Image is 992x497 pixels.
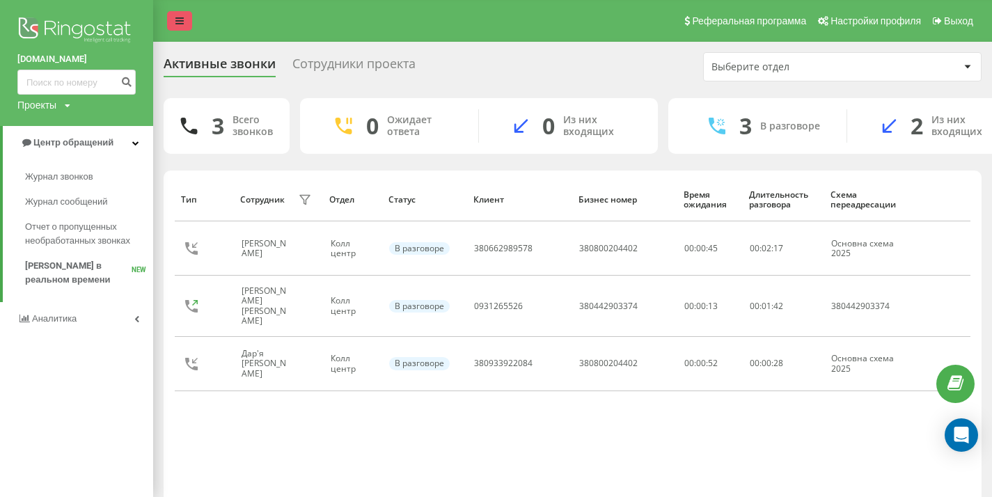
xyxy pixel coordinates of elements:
[17,52,136,66] a: [DOMAIN_NAME]
[25,189,153,214] a: Журнал сообщений
[242,349,295,379] div: Дар'я [PERSON_NAME]
[25,195,107,209] span: Журнал сообщений
[212,113,224,139] div: 3
[25,220,146,248] span: Отчет о пропущенных необработанных звонках
[749,190,817,210] div: Длительность разговора
[387,114,457,138] div: Ожидает ответа
[240,195,285,205] div: Сотрудник
[831,239,904,259] div: Основна схема 2025
[542,113,555,139] div: 0
[831,301,904,311] div: 380442903374
[25,259,132,287] span: [PERSON_NAME] в реальном времени
[945,418,978,452] div: Open Intercom Messenger
[329,195,375,205] div: Отдел
[389,300,450,313] div: В разговоре
[750,358,783,368] div: : :
[474,244,533,253] div: 380662989578
[762,357,771,369] span: 00
[760,120,820,132] div: В разговоре
[762,242,771,254] span: 02
[389,242,450,255] div: В разговоре
[473,195,565,205] div: Клиент
[911,113,923,139] div: 2
[563,114,637,138] div: Из них входящих
[773,357,783,369] span: 28
[773,242,783,254] span: 17
[944,15,973,26] span: Выход
[579,358,638,368] div: 380800204402
[164,56,276,78] div: Активные звонки
[233,114,273,138] div: Всего звонков
[773,300,783,312] span: 42
[331,296,375,316] div: Колл центр
[389,357,450,370] div: В разговоре
[762,300,771,312] span: 01
[242,286,295,326] div: [PERSON_NAME] [PERSON_NAME]
[292,56,416,78] div: Сотрудники проекта
[684,190,736,210] div: Время ожидания
[17,98,56,112] div: Проекты
[331,354,375,374] div: Колл центр
[25,170,93,184] span: Журнал звонков
[831,354,904,374] div: Основна схема 2025
[32,313,77,324] span: Аналитика
[830,190,905,210] div: Схема переадресации
[33,137,113,148] span: Центр обращений
[578,195,670,205] div: Бизнес номер
[366,113,379,139] div: 0
[388,195,460,205] div: Статус
[25,253,153,292] a: [PERSON_NAME] в реальном времениNEW
[739,113,752,139] div: 3
[25,164,153,189] a: Журнал звонков
[684,301,734,311] div: 00:00:13
[331,239,375,259] div: Колл центр
[750,301,783,311] div: : :
[711,61,878,73] div: Выберите отдел
[684,358,734,368] div: 00:00:52
[750,357,759,369] span: 00
[750,242,759,254] span: 00
[474,358,533,368] div: 380933922084
[750,244,783,253] div: : :
[474,301,523,311] div: 0931265526
[17,70,136,95] input: Поиск по номеру
[17,14,136,49] img: Ringostat logo
[242,239,295,259] div: [PERSON_NAME]
[3,126,153,159] a: Центр обращений
[579,301,638,311] div: 380442903374
[750,300,759,312] span: 00
[692,15,806,26] span: Реферальная программа
[181,195,227,205] div: Тип
[25,214,153,253] a: Отчет о пропущенных необработанных звонках
[684,244,734,253] div: 00:00:45
[579,244,638,253] div: 380800204402
[830,15,921,26] span: Настройки профиля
